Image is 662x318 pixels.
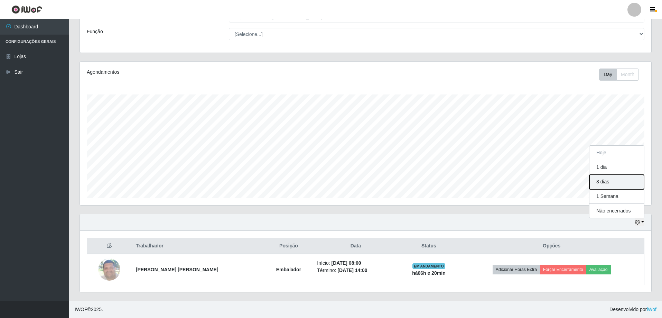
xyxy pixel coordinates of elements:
[317,267,394,274] li: Término:
[589,189,644,204] button: 1 Semana
[98,255,120,284] img: 1697490161329.jpeg
[459,238,644,254] th: Opções
[599,69,617,81] button: Day
[647,307,656,312] a: iWof
[589,146,644,160] button: Hoje
[332,260,361,266] time: [DATE] 08:00
[412,270,446,276] strong: há 06 h e 20 min
[589,160,644,175] button: 1 dia
[586,265,611,274] button: Avaliação
[589,175,644,189] button: 3 dias
[264,238,313,254] th: Posição
[317,260,394,267] li: Início:
[132,238,264,254] th: Trabalhador
[616,69,639,81] button: Month
[87,69,313,76] div: Agendamentos
[493,265,540,274] button: Adicionar Horas Extra
[337,267,367,273] time: [DATE] 14:00
[313,238,398,254] th: Data
[75,307,87,312] span: IWOF
[136,267,218,272] strong: [PERSON_NAME] [PERSON_NAME]
[75,306,103,313] span: © 2025 .
[599,69,644,81] div: Toolbar with button groups
[589,204,644,218] button: Não encerrados
[540,265,586,274] button: Forçar Encerramento
[609,306,656,313] span: Desenvolvido por
[412,263,445,269] span: EM ANDAMENTO
[276,267,301,272] strong: Embalador
[398,238,459,254] th: Status
[11,5,42,14] img: CoreUI Logo
[87,28,103,35] label: Função
[599,69,639,81] div: First group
